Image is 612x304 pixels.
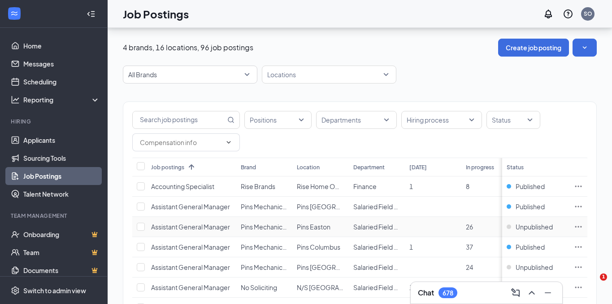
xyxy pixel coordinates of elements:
[23,167,100,185] a: Job Postings
[297,203,375,211] span: Pins [GEOGRAPHIC_DATA]
[574,222,583,231] svg: Ellipses
[11,212,98,220] div: Team Management
[23,73,100,91] a: Scheduling
[443,289,453,297] div: 678
[525,286,539,300] button: ChevronUp
[405,158,461,176] th: [DATE]
[123,43,253,53] p: 4 brands, 16 locations, 96 job postings
[11,118,98,125] div: Hiring
[297,243,340,251] span: Pins Columbus
[466,223,473,231] span: 26
[23,225,100,243] a: OnboardingCrown
[133,111,226,128] input: Search job postings
[87,9,95,18] svg: Collapse
[466,243,473,251] span: 37
[292,197,348,217] td: Pins Dublin
[353,223,406,231] span: Salaried Field Ops
[151,243,230,251] span: Assistant General Manager
[236,237,292,257] td: Pins Mechanical Co
[297,263,375,271] span: Pins [GEOGRAPHIC_DATA]
[292,176,348,197] td: Rise Home Office
[349,257,405,278] td: Salaried Field Ops
[510,287,521,298] svg: ComposeMessage
[502,158,569,176] th: Status
[236,278,292,298] td: No Soliciting
[600,273,607,281] span: 1
[409,283,413,291] span: 1
[241,163,256,171] div: Brand
[151,223,230,231] span: Assistant General Manager
[466,263,473,271] span: 24
[409,182,413,190] span: 1
[574,263,583,272] svg: Ellipses
[353,203,406,211] span: Salaried Field Ops
[461,158,517,176] th: In progress
[349,197,405,217] td: Salaried Field Ops
[466,182,469,190] span: 8
[409,243,413,251] span: 1
[292,237,348,257] td: Pins Columbus
[574,182,583,191] svg: Ellipses
[516,222,553,231] span: Unpublished
[292,217,348,237] td: Pins Easton
[241,203,297,211] span: Pins Mechanical Co
[23,149,100,167] a: Sourcing Tools
[516,263,553,272] span: Unpublished
[574,283,583,292] svg: Ellipses
[23,286,86,295] div: Switch to admin view
[353,163,385,171] div: Department
[573,39,597,57] button: SmallChevronDown
[297,283,374,291] span: N/S [GEOGRAPHIC_DATA]
[10,9,19,18] svg: WorkstreamLogo
[349,278,405,298] td: Salaried Field Ops
[498,39,569,57] button: Create job posting
[23,131,100,149] a: Applicants
[353,243,406,251] span: Salaried Field Ops
[11,95,20,104] svg: Analysis
[580,43,589,52] svg: SmallChevronDown
[543,9,554,19] svg: Notifications
[151,263,230,271] span: Assistant General Manager
[297,223,330,231] span: Pins Easton
[23,261,100,279] a: DocumentsCrown
[353,283,406,291] span: Salaried Field Ops
[128,70,157,79] p: All Brands
[574,242,583,251] svg: Ellipses
[241,182,275,190] span: Rise Brands
[225,139,232,146] svg: ChevronDown
[236,257,292,278] td: Pins Mechanical Co
[151,163,184,171] div: Job postings
[418,288,434,298] h3: Chat
[584,10,592,18] div: SO
[297,182,349,190] span: Rise Home Office
[353,263,406,271] span: Salaried Field Ops
[23,37,100,55] a: Home
[516,182,545,191] span: Published
[241,283,277,291] span: No Soliciting
[23,243,100,261] a: TeamCrown
[543,287,553,298] svg: Minimize
[516,202,545,211] span: Published
[526,287,537,298] svg: ChevronUp
[11,286,20,295] svg: Settings
[236,217,292,237] td: Pins Mechanical Co
[140,137,221,147] input: Compensation info
[516,242,545,251] span: Published
[297,163,320,171] div: Location
[241,263,297,271] span: Pins Mechanical Co
[151,283,230,291] span: Assistant General Manager
[186,162,197,172] svg: ArrowUp
[23,95,100,104] div: Reporting
[241,243,297,251] span: Pins Mechanical Co
[574,202,583,211] svg: Ellipses
[292,278,348,298] td: N/S Dublin
[227,116,234,123] svg: MagnifyingGlass
[23,185,100,203] a: Talent Network
[123,6,189,22] h1: Job Postings
[353,182,377,190] span: Finance
[349,176,405,197] td: Finance
[151,182,214,190] span: Accounting Specialist
[508,286,523,300] button: ComposeMessage
[236,176,292,197] td: Rise Brands
[236,197,292,217] td: Pins Mechanical Co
